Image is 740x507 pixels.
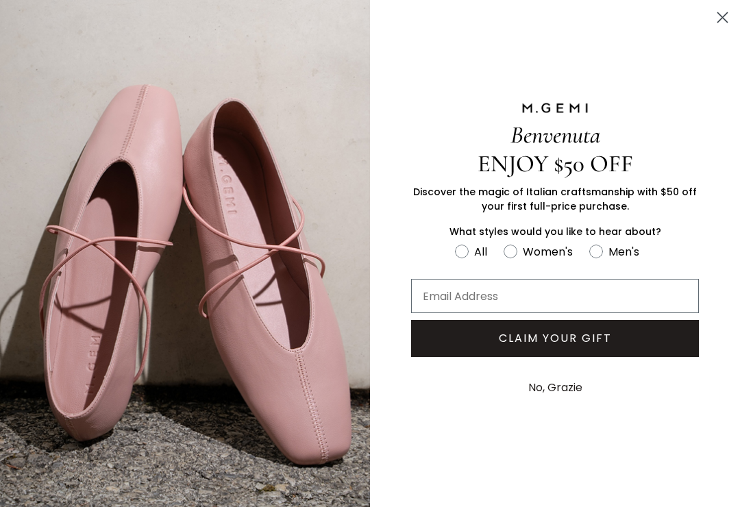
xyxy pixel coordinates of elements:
[523,243,573,260] div: Women's
[478,149,633,178] span: ENJOY $50 OFF
[711,5,735,29] button: Close dialog
[608,243,639,260] div: Men's
[449,225,661,238] span: What styles would you like to hear about?
[474,243,487,260] div: All
[411,320,699,357] button: CLAIM YOUR GIFT
[521,102,589,114] img: M.GEMI
[521,371,589,405] button: No, Grazie
[413,185,697,213] span: Discover the magic of Italian craftsmanship with $50 off your first full-price purchase.
[510,121,600,149] span: Benvenuta
[411,279,699,313] input: Email Address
